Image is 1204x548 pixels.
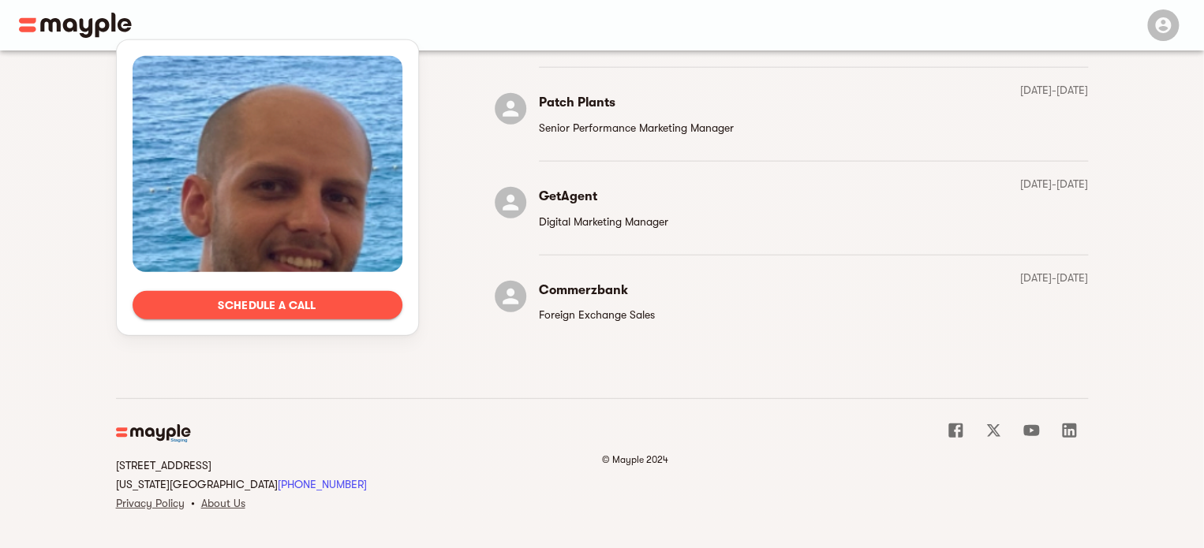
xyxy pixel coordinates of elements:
h6: [STREET_ADDRESS] [US_STATE][GEOGRAPHIC_DATA] [116,456,602,494]
h6: GetAgent [539,185,668,207]
a: Privacy Policy [116,497,185,509]
button: Schedule a call [133,290,402,319]
p: [DATE] - [DATE] [1020,80,1088,99]
span: Schedule a call [145,295,390,314]
span: Menu [1138,17,1185,30]
p: Senior Performance Marketing Manager [539,118,734,137]
span: © Mayple 2024 [602,454,668,465]
a: About Us [201,497,245,509]
p: [DATE] - [DATE] [1020,174,1088,193]
img: Main logo [116,424,193,443]
span: • [191,497,195,509]
img: Main logo [19,13,132,38]
p: [DATE] - [DATE] [1020,268,1088,287]
h6: Commerzbank [539,279,655,301]
p: Digital Marketing Manager [539,212,668,231]
h6: Patch Plants [539,91,734,114]
a: [PHONE_NUMBER] [278,478,367,490]
p: Foreign Exchange Sales [539,305,655,324]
